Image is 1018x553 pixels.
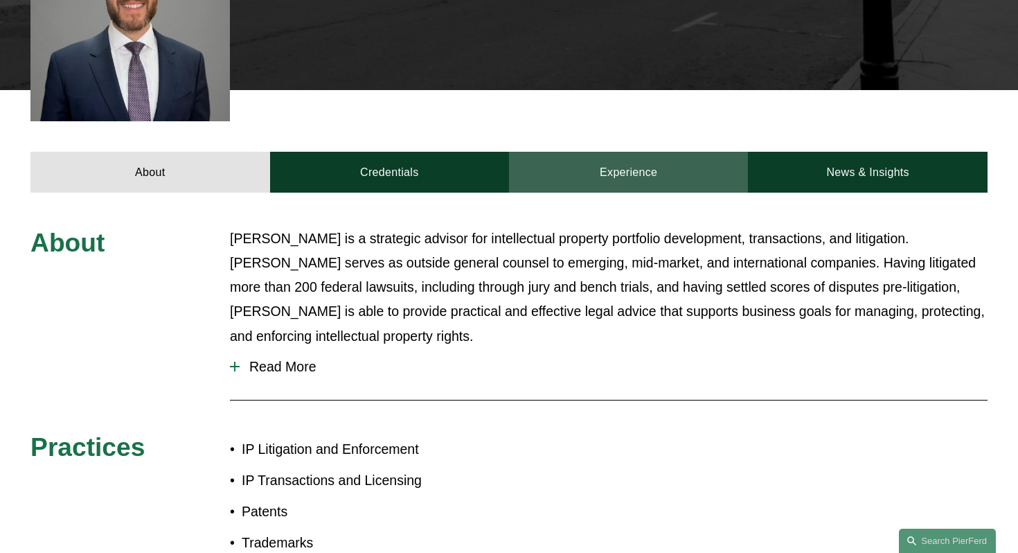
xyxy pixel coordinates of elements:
p: Patents [242,500,509,524]
button: Read More [230,349,988,385]
span: Practices [30,432,145,462]
a: Credentials [270,152,509,193]
a: Search this site [899,529,996,553]
span: Read More [240,359,988,375]
p: [PERSON_NAME] is a strategic advisor for intellectual property portfolio development, transaction... [230,227,988,349]
a: Experience [509,152,748,193]
span: About [30,228,105,257]
a: About [30,152,269,193]
p: IP Transactions and Licensing [242,468,509,493]
a: News & Insights [748,152,987,193]
p: IP Litigation and Enforcement [242,437,509,462]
